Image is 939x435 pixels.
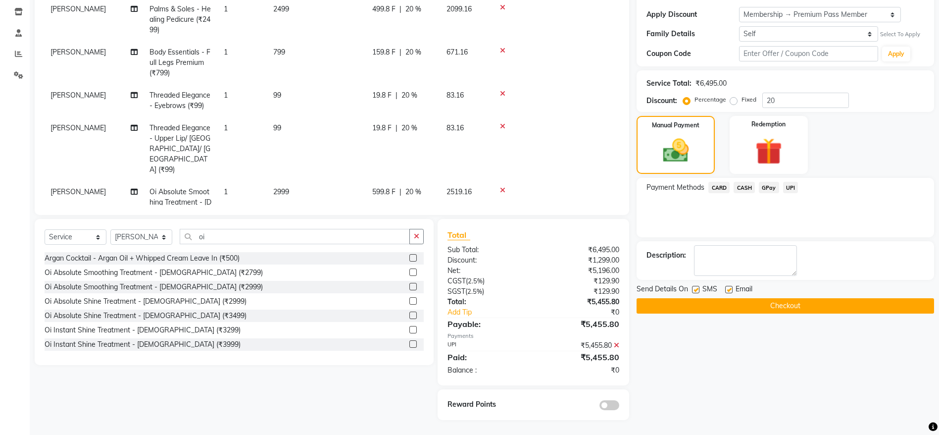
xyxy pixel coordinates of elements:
[45,311,247,321] div: Oi Absolute Shine Treatment - [DEMOGRAPHIC_DATA] (₹3499)
[549,307,627,318] div: ₹0
[534,297,627,307] div: ₹5,455.80
[45,253,240,264] div: Argan Cocktail - Argan Oil + Whipped Cream Leave In (₹500)
[468,277,483,285] span: 2.5%
[646,250,686,261] div: Description:
[224,91,228,100] span: 1
[372,47,395,57] span: 159.8 F
[372,187,395,197] span: 599.8 F
[405,187,421,197] span: 20 %
[273,123,281,132] span: 99
[446,123,464,132] span: 83.16
[747,135,791,168] img: _gift.svg
[652,121,699,130] label: Manual Payment
[50,187,106,196] span: [PERSON_NAME]
[646,96,677,106] div: Discount:
[447,230,470,240] span: Total
[646,182,704,193] span: Payment Methods
[395,123,397,133] span: |
[372,4,395,14] span: 499.8 F
[440,245,534,255] div: Sub Total:
[440,297,534,307] div: Total:
[882,47,910,61] button: Apply
[224,48,228,56] span: 1
[534,245,627,255] div: ₹6,495.00
[401,123,417,133] span: 20 %
[224,4,228,13] span: 1
[440,266,534,276] div: Net:
[447,276,466,285] span: CGST
[440,307,549,318] a: Add Tip
[372,123,392,133] span: 19.8 F
[736,284,752,296] span: Email
[45,268,263,278] div: Oi Absolute Smoothing Treatment - [DEMOGRAPHIC_DATA] (₹2799)
[446,48,468,56] span: 671.16
[405,47,421,57] span: 20 %
[637,298,934,314] button: Checkout
[149,123,210,174] span: Threaded Elegance - Upper Lip/ [GEOGRAPHIC_DATA]/ [GEOGRAPHIC_DATA] (₹99)
[45,325,241,335] div: Oi Instant Shine Treatment - [DEMOGRAPHIC_DATA] (₹3299)
[405,4,421,14] span: 20 %
[440,340,534,351] div: UPI
[273,187,289,196] span: 2999
[783,182,798,193] span: UPI
[440,276,534,286] div: ( )
[741,95,756,104] label: Fixed
[440,365,534,376] div: Balance :
[45,296,247,307] div: Oi Absolute Shine Treatment - [DEMOGRAPHIC_DATA] (₹2999)
[440,255,534,266] div: Discount:
[149,91,210,110] span: Threaded Elegance - Eyebrows (₹99)
[695,78,727,89] div: ₹6,495.00
[399,187,401,197] span: |
[45,282,263,292] div: Oi Absolute Smoothing Treatment - [DEMOGRAPHIC_DATA] (₹2999)
[702,284,717,296] span: SMS
[739,46,878,61] input: Enter Offer / Coupon Code
[446,187,472,196] span: 2519.16
[399,47,401,57] span: |
[694,95,726,104] label: Percentage
[646,78,692,89] div: Service Total:
[224,187,228,196] span: 1
[447,332,619,340] div: Payments
[708,182,730,193] span: CARD
[534,318,627,330] div: ₹5,455.80
[440,351,534,363] div: Paid:
[446,4,472,13] span: 2099.16
[149,48,210,77] span: Body Essentials - Full Legs Premium (₹799)
[149,4,211,34] span: Palms & Soles - Healing Pedicure (₹2499)
[534,286,627,297] div: ₹129.90
[440,286,534,297] div: ( )
[50,123,106,132] span: [PERSON_NAME]
[534,351,627,363] div: ₹5,455.80
[395,90,397,101] span: |
[440,318,534,330] div: Payable:
[180,229,410,244] input: Search or Scan
[534,276,627,286] div: ₹129.90
[646,49,739,59] div: Coupon Code
[880,30,920,39] div: Select To Apply
[637,284,688,296] span: Send Details On
[759,182,779,193] span: GPay
[401,90,417,101] span: 20 %
[273,48,285,56] span: 799
[224,123,228,132] span: 1
[50,48,106,56] span: [PERSON_NAME]
[734,182,755,193] span: CASH
[447,287,465,296] span: SGST
[534,255,627,266] div: ₹1,299.00
[534,266,627,276] div: ₹5,196.00
[646,9,739,20] div: Apply Discount
[149,187,211,227] span: Oi Absolute Smoothing Treatment - [DEMOGRAPHIC_DATA] (₹2999)
[751,120,786,129] label: Redemption
[440,399,534,410] div: Reward Points
[467,287,482,295] span: 2.5%
[45,339,241,350] div: Oi Instant Shine Treatment - [DEMOGRAPHIC_DATA] (₹3999)
[273,4,289,13] span: 2499
[646,29,739,39] div: Family Details
[273,91,281,100] span: 99
[446,91,464,100] span: 83.16
[50,91,106,100] span: [PERSON_NAME]
[372,90,392,101] span: 19.8 F
[655,136,697,165] img: _cash.svg
[50,4,106,13] span: [PERSON_NAME]
[534,340,627,351] div: ₹5,455.80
